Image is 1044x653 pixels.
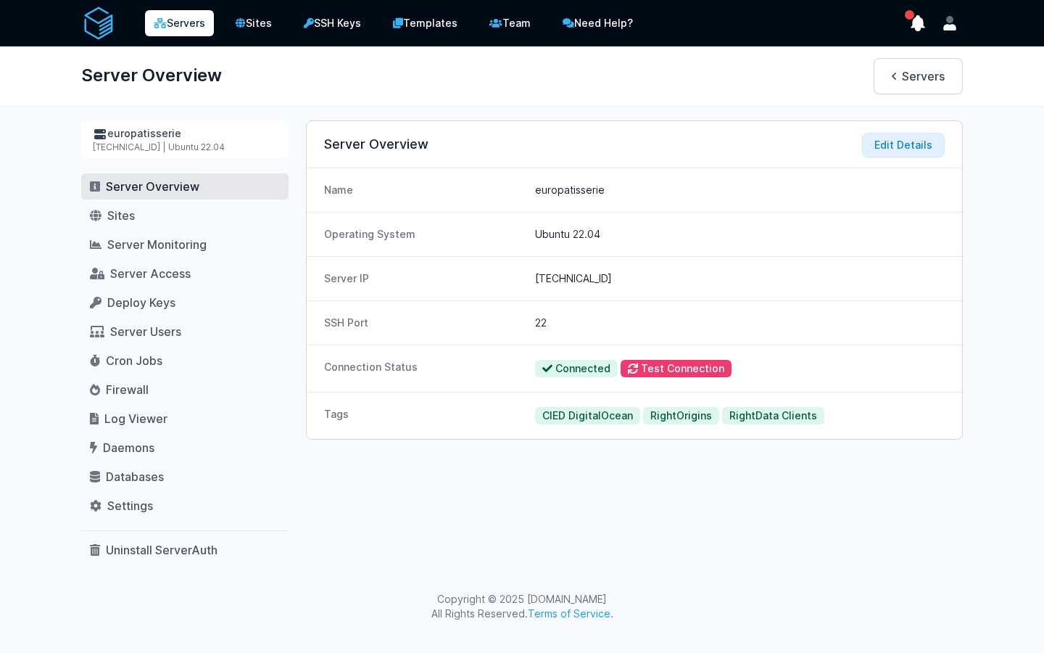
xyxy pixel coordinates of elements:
[535,271,945,286] dd: [TECHNICAL_ID]
[81,260,289,287] a: Server Access
[552,9,643,38] a: Need Help?
[93,126,277,141] div: europatisserie
[535,360,618,377] span: Connected
[621,360,732,377] button: Test Connection
[905,10,914,20] span: has unread notifications
[81,289,289,316] a: Deploy Keys
[535,316,945,330] dd: 22
[107,295,175,310] span: Deploy Keys
[722,407,824,424] span: RightData Clients
[874,58,963,94] a: Servers
[106,353,162,368] span: Cron Jobs
[862,133,945,157] button: Edit Details
[81,537,289,563] a: Uninstall ServerAuth
[107,237,207,252] span: Server Monitoring
[81,348,289,374] a: Cron Jobs
[294,9,371,38] a: SSH Keys
[324,271,523,286] dt: Server IP
[145,10,214,36] a: Servers
[324,136,945,153] h3: Server Overview
[107,498,153,513] span: Settings
[324,360,523,377] dt: Connection Status
[106,382,149,397] span: Firewall
[93,141,277,153] div: [TECHNICAL_ID] | Ubuntu 22.04
[81,464,289,490] a: Databases
[107,208,135,223] span: Sites
[81,173,289,200] a: Server Overview
[937,10,963,36] button: User menu
[81,231,289,258] a: Server Monitoring
[110,324,181,339] span: Server Users
[324,227,523,242] dt: Operating System
[643,407,719,424] span: RightOrigins
[81,435,289,461] a: Daemons
[905,10,931,36] button: show notifications
[104,411,167,426] span: Log Viewer
[103,440,154,455] span: Daemons
[81,406,289,432] a: Log Viewer
[110,266,191,281] span: Server Access
[81,202,289,229] a: Sites
[535,407,640,424] span: CIED DigitalOcean
[106,179,199,194] span: Server Overview
[324,407,523,424] dt: Tags
[535,183,945,197] dd: europatisserie
[535,227,945,242] dd: Ubuntu 22.04
[324,316,523,330] dt: SSH Port
[324,183,523,197] dt: Name
[106,543,217,557] span: Uninstall ServerAuth
[479,9,541,38] a: Team
[81,319,289,345] a: Server Users
[81,58,222,93] h1: Server Overview
[81,377,289,403] a: Firewall
[106,469,164,484] span: Databases
[81,6,116,41] img: serverAuth logo
[81,493,289,519] a: Settings
[383,9,468,38] a: Templates
[528,607,610,620] a: Terms of Service
[225,9,282,38] a: Sites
